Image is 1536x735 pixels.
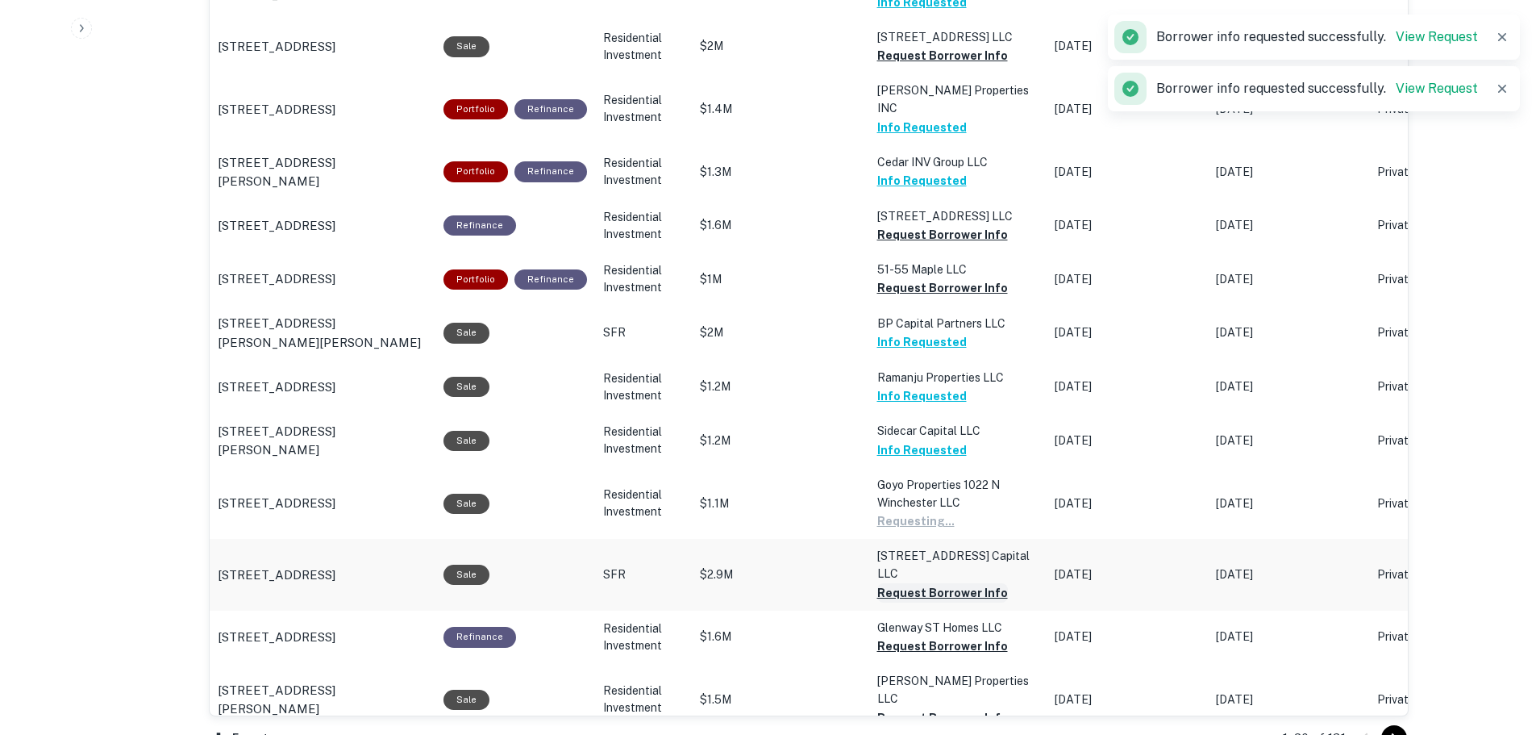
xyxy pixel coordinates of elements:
div: This is a portfolio loan with 4 properties [443,99,508,119]
a: [STREET_ADDRESS] [218,566,427,585]
p: [DATE] [1055,691,1200,708]
p: [PERSON_NAME] Properties LLC [877,672,1039,708]
button: Request Borrower Info [877,278,1008,298]
p: [DATE] [1055,271,1200,288]
p: [STREET_ADDRESS] Capital LLC [877,547,1039,583]
a: [STREET_ADDRESS][PERSON_NAME][PERSON_NAME] [218,314,427,352]
p: [STREET_ADDRESS] [218,494,335,513]
button: Info Requested [877,332,967,352]
button: Request Borrower Info [877,225,1008,244]
p: Residential Investment [603,683,684,716]
a: [STREET_ADDRESS][PERSON_NAME] [218,422,427,460]
p: Cedar INV Group LLC [877,153,1039,171]
p: SFR [603,566,684,583]
p: $1.6M [700,217,861,234]
div: Sale [443,323,489,343]
p: $1.6M [700,629,861,645]
p: Ramanju Properties LLC [877,369,1039,386]
p: BP Capital Partners LLC [877,315,1039,332]
button: Request Borrower Info [877,708,1008,728]
p: Residential Investment [603,262,684,296]
p: Residential Investment [603,92,684,126]
p: $1.2M [700,378,861,395]
div: Sale [443,565,489,585]
p: [STREET_ADDRESS] [218,100,335,119]
p: $1.5M [700,691,861,708]
p: $1.3M [700,164,861,181]
p: [DATE] [1055,217,1200,234]
p: Private Money [1377,378,1506,395]
p: [DATE] [1055,164,1200,181]
p: [DATE] [1216,432,1361,449]
p: [DATE] [1216,378,1361,395]
p: Private Money [1377,164,1506,181]
a: [STREET_ADDRESS] [218,269,427,289]
p: SFR [603,324,684,341]
a: [STREET_ADDRESS][PERSON_NAME] [218,153,427,191]
p: [DATE] [1055,38,1200,55]
p: [STREET_ADDRESS] [218,378,335,397]
p: Residential Investment [603,620,684,654]
div: Sale [443,431,489,451]
button: Info Requested [877,386,967,406]
button: Info Requested [877,441,967,460]
div: Sale [443,690,489,710]
p: [DATE] [1216,324,1361,341]
div: This loan purpose was for refinancing [443,627,516,647]
p: [DATE] [1216,164,1361,181]
div: Sale [443,36,489,56]
p: Private Money [1377,495,1506,512]
p: $1.1M [700,495,861,512]
p: [DATE] [1055,566,1200,583]
a: [STREET_ADDRESS] [218,628,427,647]
p: Residential Investment [603,370,684,404]
p: $2M [700,38,861,55]
p: [DATE] [1055,378,1200,395]
p: [DATE] [1055,432,1200,449]
p: [STREET_ADDRESS] LLC [877,207,1039,225]
p: Goyo Properties 1022 N Winchester LLC [877,476,1039,512]
p: [STREET_ADDRESS] [218,566,335,585]
p: Sidecar Capital LLC [877,422,1039,440]
p: [PERSON_NAME] Properties INC [877,81,1039,117]
p: Private Money [1377,271,1506,288]
div: This loan purpose was for refinancing [514,269,587,290]
p: Residential Investment [603,209,684,243]
p: $2.9M [700,566,861,583]
a: [STREET_ADDRESS] [218,378,427,397]
button: Request Borrower Info [877,583,1008,603]
p: Private Money [1377,691,1506,708]
p: Residential Investment [603,155,684,189]
p: Private Money [1377,324,1506,341]
div: This is a portfolio loan with 2 properties [443,269,508,290]
div: Sale [443,494,489,514]
p: Private Money [1377,217,1506,234]
p: $1M [700,271,861,288]
p: [DATE] [1055,101,1200,118]
p: [DATE] [1055,324,1200,341]
p: [STREET_ADDRESS] [218,216,335,236]
p: [DATE] [1216,271,1361,288]
button: Request Borrower Info [877,46,1008,65]
div: Chat Widget [1455,606,1536,683]
button: Info Requested [877,118,967,137]
p: [DATE] [1216,217,1361,234]
a: [STREET_ADDRESS] [218,100,427,119]
p: [DATE] [1216,566,1361,583]
p: Glenway ST Homes LLC [877,619,1039,637]
a: [STREET_ADDRESS] [218,216,427,236]
button: Info Requested [877,171,967,190]
div: Sale [443,377,489,397]
a: View Request [1396,81,1478,96]
p: [STREET_ADDRESS] [218,628,335,647]
p: Private Money [1377,432,1506,449]
p: [STREET_ADDRESS] [218,37,335,56]
p: [DATE] [1216,691,1361,708]
div: This loan purpose was for refinancing [514,99,587,119]
div: This is a portfolio loan with 2 properties [443,161,508,182]
a: View Request [1396,29,1478,44]
p: [DATE] [1216,495,1361,512]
